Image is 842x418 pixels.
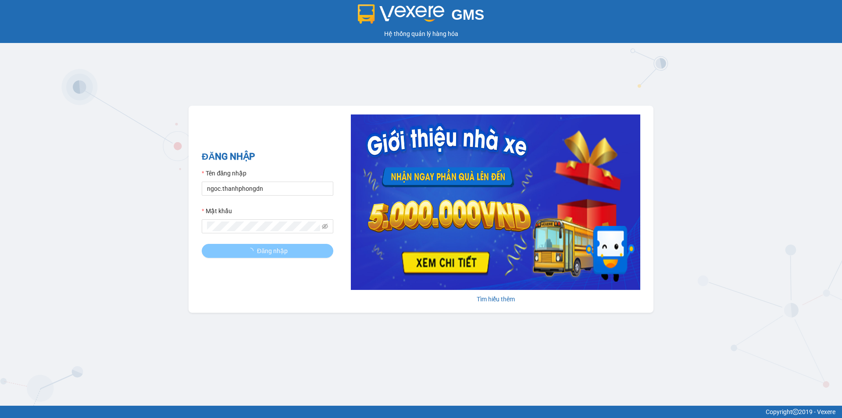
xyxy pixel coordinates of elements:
[322,223,328,229] span: eye-invisible
[351,114,640,290] img: banner-0
[202,168,246,178] label: Tên đăng nhập
[202,182,333,196] input: Tên đăng nhập
[202,244,333,258] button: Đăng nhập
[358,13,485,20] a: GMS
[207,222,320,231] input: Mật khẩu
[792,409,799,415] span: copyright
[202,150,333,164] h2: ĐĂNG NHẬP
[351,294,640,304] div: Tìm hiểu thêm
[358,4,445,24] img: logo 2
[451,7,484,23] span: GMS
[202,206,232,216] label: Mật khẩu
[247,248,257,254] span: loading
[257,246,288,256] span: Đăng nhập
[7,407,835,417] div: Copyright 2019 - Vexere
[2,29,840,39] div: Hệ thống quản lý hàng hóa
